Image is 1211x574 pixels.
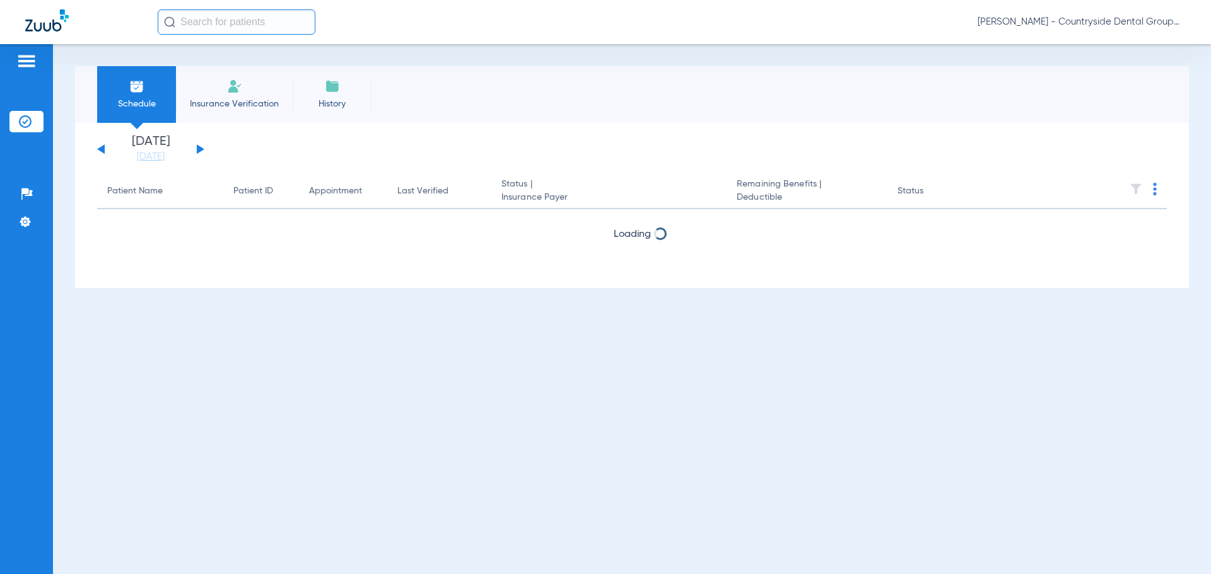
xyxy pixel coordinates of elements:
[887,174,973,209] th: Status
[185,98,283,110] span: Insurance Verification
[491,174,727,209] th: Status |
[227,79,242,94] img: Manual Insurance Verification
[113,135,189,163] li: [DATE]
[16,54,37,69] img: hamburger-icon
[309,185,377,198] div: Appointment
[978,16,1186,28] span: [PERSON_NAME] - Countryside Dental Group
[1130,183,1142,195] img: filter.svg
[397,185,448,198] div: Last Verified
[233,185,273,198] div: Patient ID
[107,185,213,198] div: Patient Name
[129,79,144,94] img: Schedule
[737,191,877,204] span: Deductible
[614,229,651,239] span: Loading
[309,185,362,198] div: Appointment
[25,9,69,32] img: Zuub Logo
[302,98,362,110] span: History
[727,174,887,209] th: Remaining Benefits |
[164,16,175,28] img: Search Icon
[113,151,189,163] a: [DATE]
[107,185,163,198] div: Patient Name
[501,191,717,204] span: Insurance Payer
[1153,183,1157,195] img: group-dot-blue.svg
[107,98,167,110] span: Schedule
[158,9,315,35] input: Search for patients
[397,185,481,198] div: Last Verified
[325,79,340,94] img: History
[233,185,289,198] div: Patient ID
